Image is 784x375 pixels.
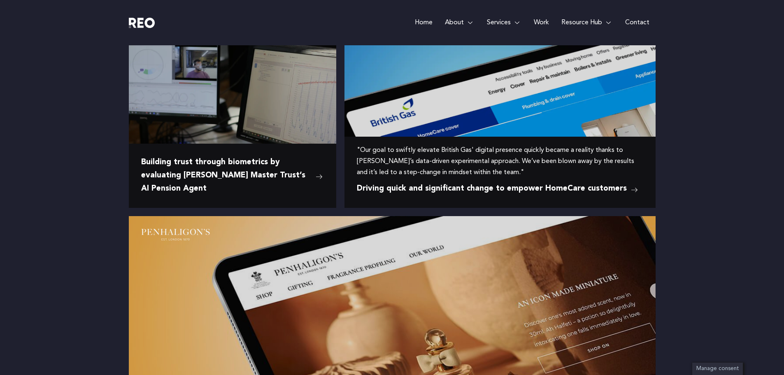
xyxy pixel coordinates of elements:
a: Building trust through biometrics by evaluating [PERSON_NAME] Master Trust’s AI Pension Agent [141,156,324,196]
a: "Our goal to swiftly elevate British Gas' digital presence quickly became a reality thanks to [PE... [357,145,643,179]
span: Driving quick and significant change to empower HomeCare customers [357,182,627,196]
span: Building trust through biometrics by evaluating [PERSON_NAME] Master Trust’s AI Pension Agent [141,156,312,196]
a: Driving quick and significant change to empower HomeCare customers [357,182,639,196]
span: Manage consent [696,366,739,371]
